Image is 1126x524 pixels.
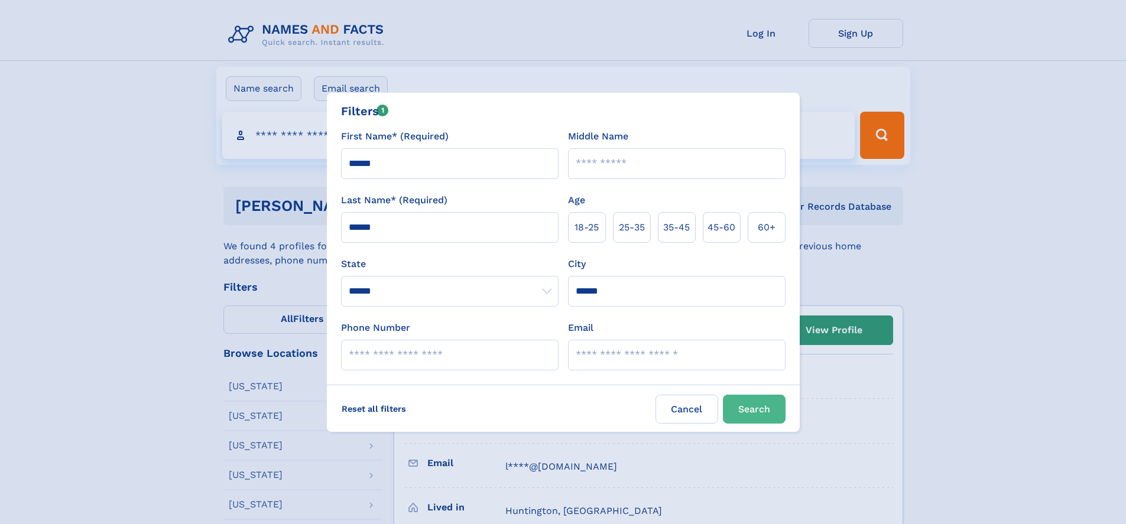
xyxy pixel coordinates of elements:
[575,220,599,235] span: 18‑25
[341,193,447,207] label: Last Name* (Required)
[708,220,735,235] span: 45‑60
[758,220,775,235] span: 60+
[663,220,690,235] span: 35‑45
[341,257,559,271] label: State
[341,102,389,120] div: Filters
[334,395,414,423] label: Reset all filters
[619,220,645,235] span: 25‑35
[568,257,586,271] label: City
[656,395,718,424] label: Cancel
[723,395,786,424] button: Search
[341,321,410,335] label: Phone Number
[568,321,593,335] label: Email
[341,129,449,144] label: First Name* (Required)
[568,193,585,207] label: Age
[568,129,628,144] label: Middle Name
